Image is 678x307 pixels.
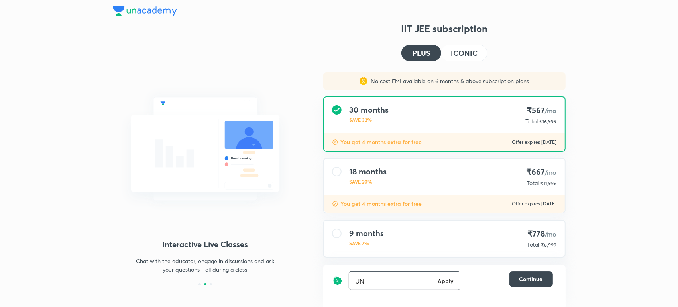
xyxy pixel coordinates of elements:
p: SAVE 7% [350,240,384,247]
p: No cost EMI available on 6 months & above subscription plans [367,77,529,85]
h4: 18 months [350,167,387,176]
span: ₹6,999 [541,242,557,248]
input: Have a referral code? [349,272,434,290]
p: Offer expires [DATE] [512,139,557,145]
span: /mo [545,230,557,238]
h6: Apply [438,277,454,285]
span: /mo [545,168,557,176]
img: discount [332,201,338,207]
p: Total [527,241,540,249]
h4: Interactive Live Classes [113,239,298,250]
p: Total [527,179,539,187]
p: Offer expires [DATE] [512,201,557,207]
p: Total [526,117,538,125]
h4: 9 months [350,229,384,238]
span: Continue [519,275,543,283]
h4: 30 months [350,105,389,115]
p: SAVE 32% [350,116,389,123]
img: chat_with_educator_6cb3c64761.svg [113,80,298,218]
span: ₹16,999 [540,119,557,125]
img: Company Logo [113,6,177,16]
h4: ₹667 [524,167,557,178]
p: SAVE 20% [350,178,387,185]
img: discount [332,139,338,145]
h3: IIT JEE subscription [323,22,566,35]
h4: ₹778 [524,229,557,239]
p: To be paid as a one-time payment [317,264,572,270]
img: discount [333,271,342,290]
h4: ₹567 [523,105,557,116]
p: Chat with the educator, engage in discussions and ask your questions - all during a class [136,257,275,274]
button: ICONIC [441,45,487,61]
span: /mo [545,106,557,115]
button: Continue [509,271,553,287]
h4: PLUS [413,49,430,57]
p: You get 4 months extra for free [341,138,422,146]
span: ₹11,999 [541,180,557,186]
img: sales discount [360,77,367,85]
p: You get 4 months extra for free [341,200,422,208]
h4: ICONIC [451,49,477,57]
button: PLUS [401,45,441,61]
